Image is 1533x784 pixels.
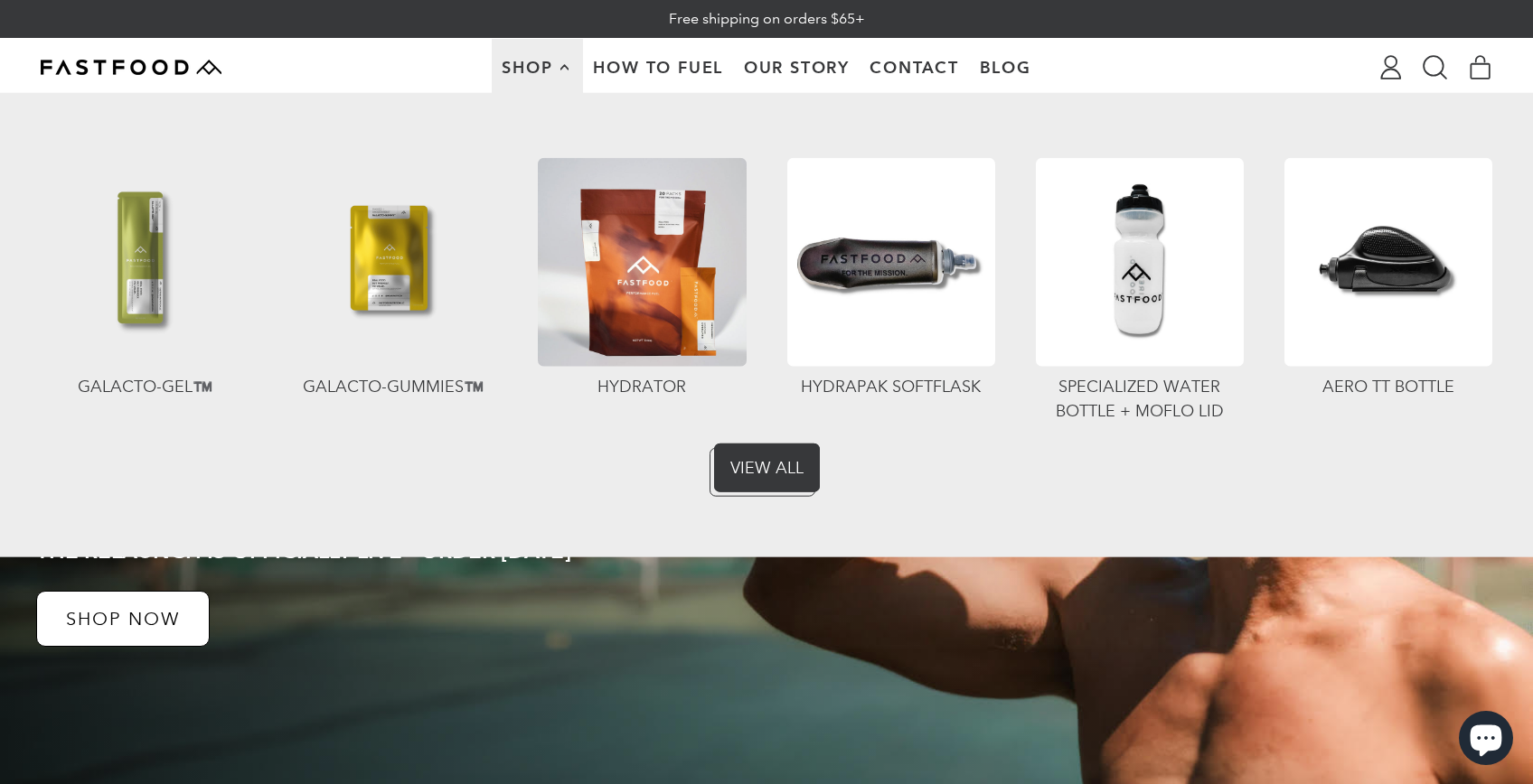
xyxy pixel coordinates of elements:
inbox-online-store-chat: Shopify online store chat [1453,711,1519,770]
a: Blog [969,39,1041,96]
a: How To Fuel [583,39,733,96]
a: Contact [860,39,969,96]
span: Shop [502,60,557,76]
img: Fastfood [41,60,221,75]
button: Shop [492,39,583,96]
a: SHOP NOW [36,591,210,647]
a: Our Story [733,39,860,96]
p: SHOP NOW [66,610,180,628]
